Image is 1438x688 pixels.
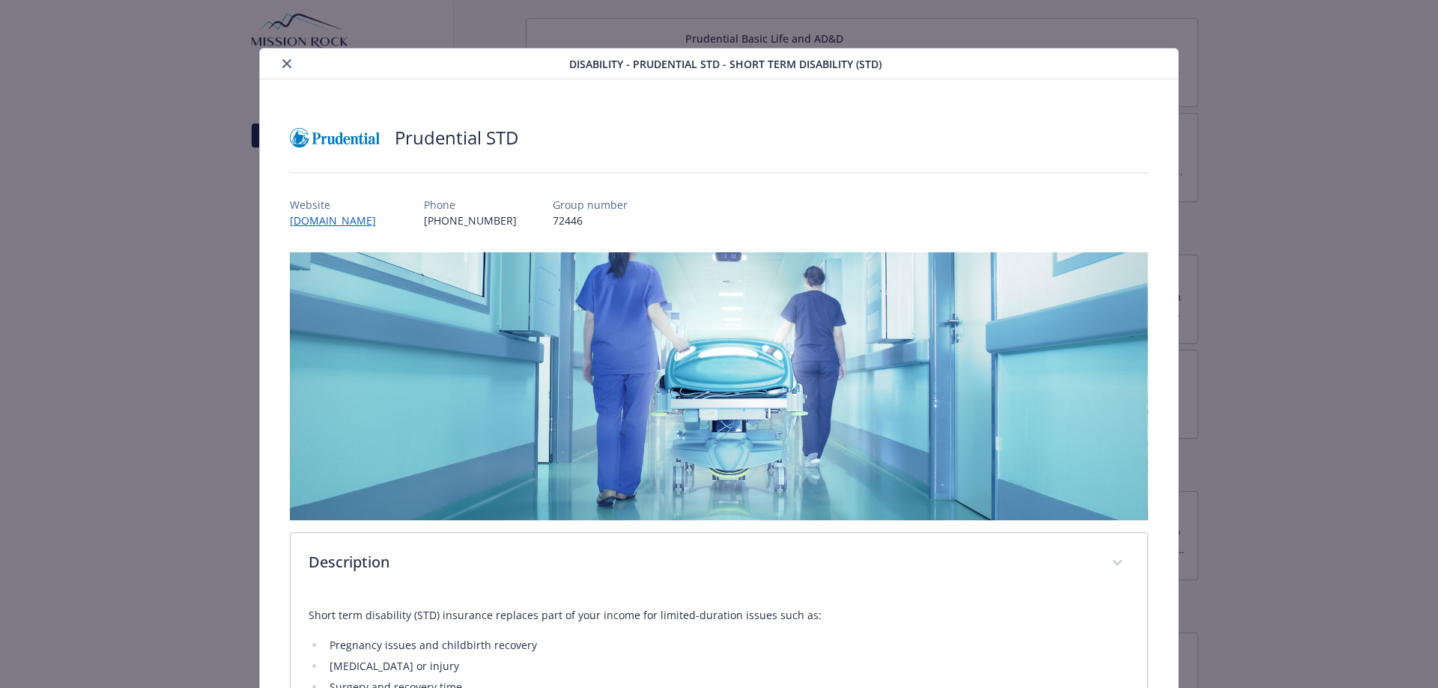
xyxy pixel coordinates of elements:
p: 72446 [553,213,628,228]
h2: Prudential STD [395,125,518,150]
p: Phone [424,197,517,213]
a: [DOMAIN_NAME] [290,213,388,228]
p: Short term disability (STD) insurance replaces part of your income for limited-duration issues su... [309,606,1130,624]
li: Pregnancy issues and childbirth recovery [325,636,1130,654]
span: Disability - Prudential STD - Short Term Disability (STD) [569,56,882,72]
p: Website [290,197,388,213]
p: Description [309,551,1094,573]
img: Prudential Insurance Co of America [290,115,380,160]
p: [PHONE_NUMBER] [424,213,517,228]
div: Description [291,533,1148,594]
li: [MEDICAL_DATA] or injury [325,657,1130,675]
img: banner [290,252,1149,520]
button: close [278,55,296,73]
p: Group number [553,197,628,213]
